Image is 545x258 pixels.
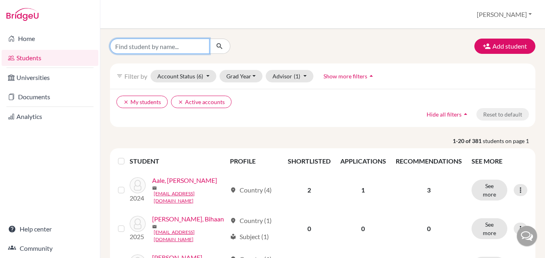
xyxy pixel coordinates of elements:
[6,8,39,21] img: Bridge-U
[427,111,462,118] span: Hide all filters
[472,180,507,201] button: See more
[18,6,35,13] span: Help
[152,224,157,229] span: mail
[230,233,236,240] span: local_library
[391,152,467,171] th: RECOMMENDATIONS
[323,73,367,80] span: Show more filters
[152,186,157,190] span: mail
[336,171,391,209] td: 1
[2,31,98,47] a: Home
[396,224,462,233] p: 0
[266,70,313,82] button: Advisor(1)
[2,240,98,256] a: Community
[154,229,226,243] a: [EMAIL_ADDRESS][DOMAIN_NAME]
[230,232,269,242] div: Subject (1)
[473,7,535,22] button: [PERSON_NAME]
[220,70,263,82] button: Grad Year
[476,108,529,121] button: Reset to default
[2,109,98,125] a: Analytics
[230,217,236,224] span: location_on
[336,152,391,171] th: APPLICATIONS
[283,152,336,171] th: SHORTLISTED
[2,50,98,66] a: Students
[225,152,283,171] th: PROFILE
[2,221,98,237] a: Help center
[396,185,462,195] p: 3
[154,190,226,205] a: [EMAIL_ADDRESS][DOMAIN_NAME]
[152,176,217,185] a: Aale, [PERSON_NAME]
[462,110,470,118] i: arrow_drop_up
[230,216,272,225] div: Country (1)
[2,70,98,86] a: Universities
[317,70,382,82] button: Show more filtersarrow_drop_up
[283,171,336,209] td: 2
[130,177,146,193] img: Aale, Aaditi
[116,73,123,79] i: filter_list
[467,152,532,171] th: SEE MORE
[230,187,236,193] span: location_on
[116,96,168,108] button: clearMy students
[336,209,391,248] td: 0
[453,137,483,145] strong: 1-20 of 381
[283,209,336,248] td: 0
[150,70,216,82] button: Account Status(6)
[124,72,147,80] span: Filter by
[2,89,98,105] a: Documents
[420,108,476,121] button: Hide all filtersarrow_drop_up
[294,73,300,80] span: (1)
[178,99,183,105] i: clear
[483,137,535,145] span: students on page 1
[130,216,146,232] img: Abhi Dhami, Bihaan
[130,152,225,171] th: STUDENT
[123,99,129,105] i: clear
[110,39,209,54] input: Find student by name...
[472,218,507,239] button: See more
[367,72,375,80] i: arrow_drop_up
[171,96,232,108] button: clearActive accounts
[230,185,272,195] div: Country (4)
[152,214,224,224] a: [PERSON_NAME], Bihaan
[130,232,146,242] p: 2025
[197,73,203,80] span: (6)
[474,39,535,54] button: Add student
[130,193,146,203] p: 2024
